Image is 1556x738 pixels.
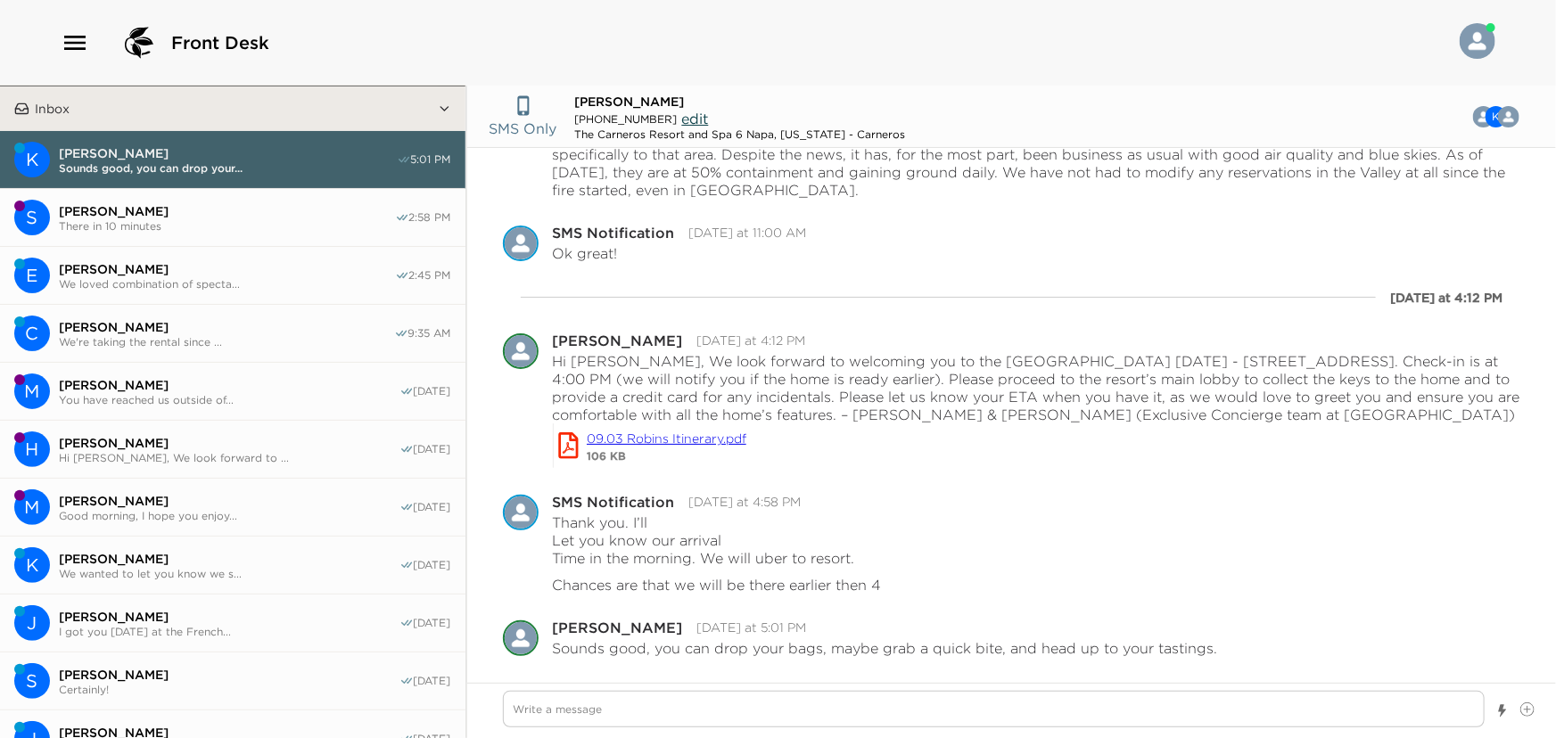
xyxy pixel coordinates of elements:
[59,451,399,464] span: Hi [PERSON_NAME], We look forward to ...
[59,261,395,277] span: [PERSON_NAME]
[59,609,399,625] span: [PERSON_NAME]
[35,101,70,117] p: Inbox
[59,625,399,638] span: I got you [DATE] at the French...
[59,667,399,683] span: [PERSON_NAME]
[553,513,855,567] p: Thank you. I’ll Let you know our arrival Time in the morning. We will uber to resort.
[697,619,807,635] time: 2025-09-03T00:01:19.320Z
[689,494,802,510] time: 2025-09-02T23:58:26.380Z
[118,21,161,64] img: logo
[1451,99,1534,135] button: SKC
[59,509,399,522] span: Good morning, I hope you enjoy...
[503,495,539,530] div: SMS Notification
[503,620,539,656] img: S
[59,377,399,393] span: [PERSON_NAME]
[503,691,1486,727] textarea: Write a message
[59,567,399,580] span: We wanted to let you know we s...
[414,558,451,572] span: [DATE]
[14,373,50,409] div: Michael Hensley
[587,429,746,448] a: Attachment
[14,489,50,525] div: M
[59,493,399,509] span: [PERSON_NAME]
[553,352,1521,423] p: Hi [PERSON_NAME], We look forward to welcoming you to the [GEOGRAPHIC_DATA] [DATE] - [STREET_ADDR...
[14,489,50,525] div: Masha Fisch
[575,127,906,141] div: The Carneros Resort and Spa 6 Napa, [US_STATE] - Carneros
[59,161,397,175] span: Sounds good, you can drop your...
[553,620,683,635] div: [PERSON_NAME]
[14,663,50,699] div: S
[14,200,50,235] div: Shannon Lowe
[409,268,451,283] span: 2:45 PM
[59,393,399,406] span: You have reached us outside of...
[14,142,50,177] div: Kristin Robins
[59,203,395,219] span: [PERSON_NAME]
[14,316,50,351] div: Cindy Bartos
[59,319,394,335] span: [PERSON_NAME]
[59,435,399,451] span: [PERSON_NAME]
[59,335,394,348] span: We're taking the rental since ...
[503,620,539,656] div: Sandra Grignon
[503,333,539,369] div: Sandra Grignon
[1496,695,1509,726] button: Show templates
[14,663,50,699] div: Sandra Grignon
[59,145,397,161] span: [PERSON_NAME]
[553,225,675,240] div: SMS Notification
[409,210,451,225] span: 2:58 PM
[553,244,618,262] p: Ok great!
[14,258,50,293] div: Eric Greenstein
[503,225,539,261] div: SMS Notification
[14,431,50,467] div: Howard Bernstein
[503,495,539,530] img: S
[29,86,438,131] button: Inbox
[59,683,399,696] span: Certainly!
[14,605,50,641] div: J
[14,605,50,641] div: Jim Joyce
[14,142,50,177] div: K
[689,225,807,241] time: 2025-09-01T18:00:28.242Z
[14,431,50,467] div: H
[575,94,685,110] span: [PERSON_NAME]
[490,118,557,139] p: SMS Only
[553,110,1521,199] p: Hi, The fire is about 40 miles north of [GEOGRAPHIC_DATA], in a very remote area, high up on the ...
[59,277,395,291] span: We loved combination of specta...
[14,316,50,351] div: C
[14,547,50,583] div: K
[503,333,539,369] img: S
[587,450,626,463] span: 106 kB
[414,442,451,456] span: [DATE]
[682,110,709,127] span: edit
[414,674,451,688] span: [DATE]
[414,616,451,630] span: [DATE]
[14,200,50,235] div: S
[553,639,1218,657] p: Sounds good, you can drop your bags, maybe grab a quick bite, and head up to your tastings.
[1460,23,1495,59] img: User
[414,384,451,398] span: [DATE]
[14,373,50,409] div: M
[553,333,683,348] div: [PERSON_NAME]
[414,500,451,514] span: [DATE]
[1498,106,1519,127] img: S
[1390,289,1502,307] div: [DATE] at 4:12 PM
[553,576,882,594] p: Chances are that we will be there earlier then 4
[59,219,395,233] span: There in 10 minutes
[171,30,269,55] span: Front Desk
[575,112,678,126] span: [PHONE_NUMBER]
[553,495,675,509] div: SMS Notification
[411,152,451,167] span: 5:01 PM
[408,326,451,340] span: 9:35 AM
[14,547,50,583] div: Kristin Reilly
[59,551,399,567] span: [PERSON_NAME]
[1498,106,1519,127] div: Sandra Grignon
[697,332,806,348] time: 2025-09-02T23:12:29.512Z
[503,225,539,261] img: S
[14,258,50,293] div: E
